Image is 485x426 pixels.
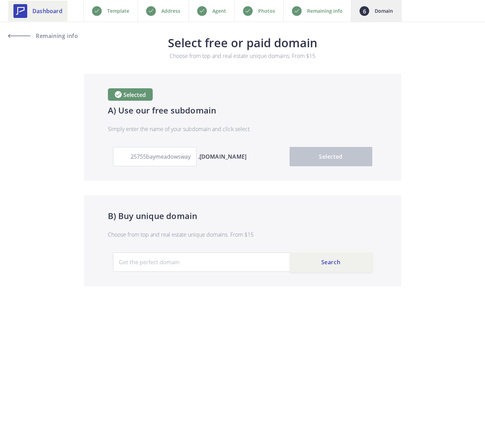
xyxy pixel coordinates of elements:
p: Domain [375,7,393,15]
input: Get the perfect domain [113,252,372,272]
p: Template [107,7,129,15]
h3: Select free or paid domain [7,37,478,49]
span: .[DOMAIN_NAME] [198,152,247,161]
span: Remaining info [34,33,78,39]
span: Dashboard [32,7,62,15]
button: Selected [290,147,372,166]
a: Remaining info [8,28,70,44]
p: Simply enter the name of your subdomain and click select [108,125,377,133]
p: Agent [212,7,226,15]
h4: B) Buy unique domain [108,210,377,222]
span: Selected [122,91,146,98]
p: Remaining info [307,7,343,15]
h4: A) Use our free subdomain [108,104,377,117]
p: Address [161,7,180,15]
button: Search [290,252,372,272]
p: Choose from top and real estate unique domains. From $15 [128,52,357,60]
p: Photos [258,7,275,15]
a: Dashboard [8,1,68,21]
p: Choose from top and real estate unique domains. From $15 [108,230,377,239]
